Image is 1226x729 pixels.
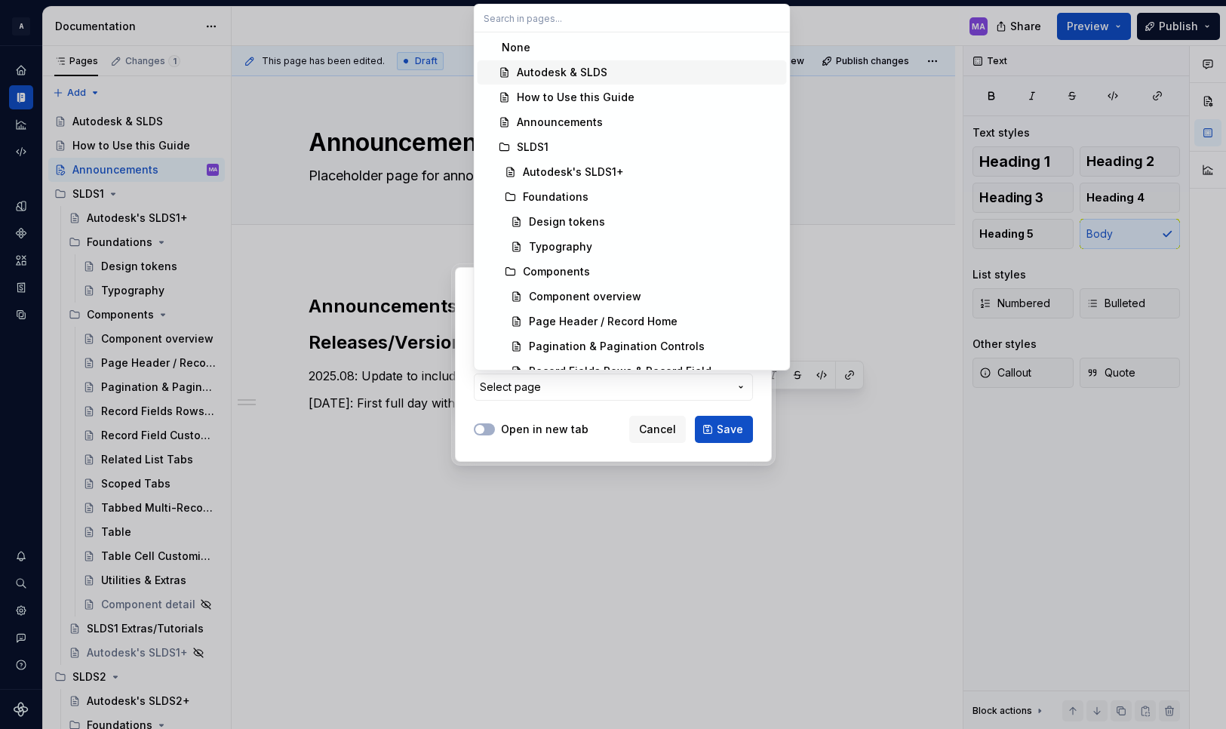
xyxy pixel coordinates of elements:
input: Search in pages... [475,5,790,32]
div: Search in pages... [475,32,790,370]
div: Pagination & Pagination Controls [529,339,705,354]
div: Component overview [529,289,641,304]
div: How to Use this Guide [517,90,635,105]
div: Design tokens [529,214,605,229]
div: Typography [529,239,592,254]
div: Autodesk's SLDS1+ [523,165,624,180]
div: None [502,40,530,55]
div: Autodesk & SLDS [517,65,607,80]
div: Components [523,264,590,279]
div: Page Header / Record Home [529,314,678,329]
div: Announcements [517,115,603,130]
div: Foundations [523,189,588,205]
div: SLDS1 [517,140,548,155]
div: Record Fields Rows & Record Field [529,364,711,379]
